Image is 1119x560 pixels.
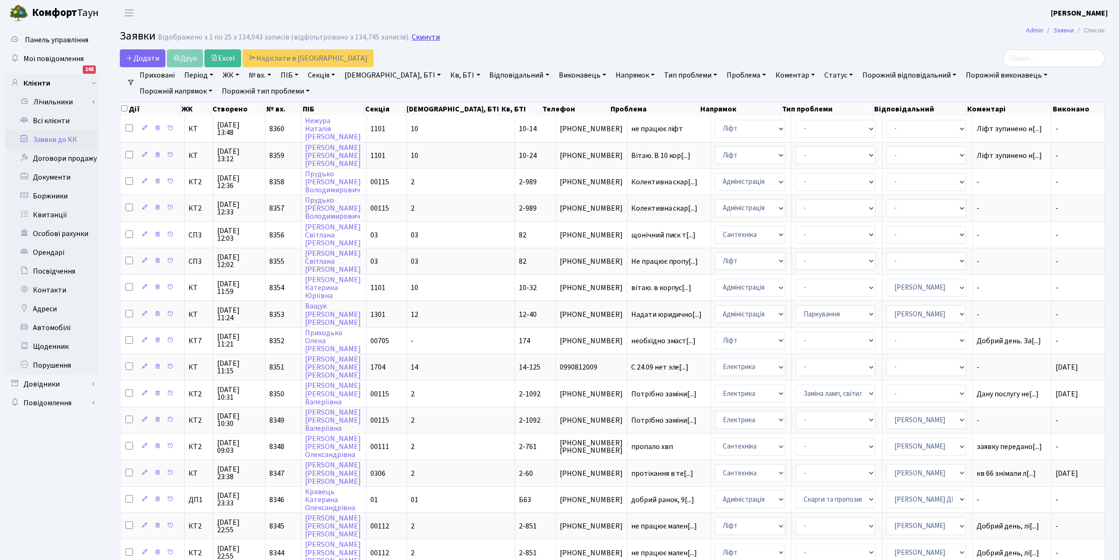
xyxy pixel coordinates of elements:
[136,83,216,99] a: Порожній напрямок
[370,124,385,134] span: 1101
[631,521,697,531] span: не працює мален[...]
[977,178,1048,186] span: -
[1056,177,1058,187] span: -
[217,412,261,427] span: [DATE] 10:30
[977,389,1039,399] span: Дану послугу не[...]
[117,5,141,21] button: Переключити навігацію
[305,116,361,142] a: НежураНаталія[PERSON_NAME]
[519,389,540,399] span: 2-1092
[519,256,526,267] span: 82
[660,67,721,83] a: Тип проблеми
[266,103,302,116] th: № вх.
[519,203,537,213] span: 2-989
[5,356,99,375] a: Порушення
[519,468,533,479] span: 2-60
[269,495,284,505] span: 8346
[269,124,284,134] span: 8360
[120,49,165,67] a: Додати
[560,178,623,186] span: [PHONE_NUMBER]
[180,103,211,116] th: ЖК
[219,67,243,83] a: ЖК
[519,150,537,161] span: 10-24
[560,152,623,159] span: [PHONE_NUMBER]
[977,442,1042,452] span: заявку передано[...]
[11,93,99,111] a: Лічильники
[560,470,623,477] span: [PHONE_NUMBER]
[411,150,418,161] span: 10
[1056,495,1058,505] span: -
[560,417,623,424] span: [PHONE_NUMBER]
[370,336,389,346] span: 00705
[217,439,261,454] span: [DATE] 09:03
[5,49,99,68] a: Мої повідомлення148
[5,168,99,187] a: Документи
[560,284,623,292] span: [PHONE_NUMBER]
[269,521,284,531] span: 8345
[217,519,261,534] span: [DATE] 22:55
[519,548,537,558] span: 2-851
[962,67,1051,83] a: Порожній виконавець
[364,103,405,116] th: Секція
[5,31,99,49] a: Панель управління
[370,442,389,452] span: 00111
[977,124,1042,134] span: Ліфт зупинено н[...]
[411,521,415,531] span: 2
[1056,203,1058,213] span: -
[245,67,275,83] a: № вх.
[560,125,623,133] span: [PHONE_NUMBER]
[305,222,361,248] a: [PERSON_NAME]Світлана[PERSON_NAME]
[1056,124,1058,134] span: -
[305,407,361,434] a: [PERSON_NAME][PERSON_NAME]Валеріївна
[560,363,623,371] span: 0990812009
[188,258,209,265] span: СП3
[370,309,385,320] span: 1301
[370,495,378,505] span: 01
[977,468,1036,479] span: кв 66 знімали л[...]
[446,67,484,83] a: Кв, БТІ
[1053,25,1074,35] a: Заявки
[211,103,265,116] th: Створено
[305,195,361,221] a: Прудько[PERSON_NAME]Володимирович
[1051,8,1108,19] a: [PERSON_NAME]
[305,248,361,275] a: [PERSON_NAME]Світлана[PERSON_NAME]
[411,442,415,452] span: 2
[188,178,209,186] span: КТ2
[977,150,1042,161] span: Ліфт зупинено н[...]
[610,103,699,116] th: Проблема
[188,522,209,530] span: КТ2
[411,177,415,187] span: 2
[188,152,209,159] span: КТ
[188,311,209,318] span: КТ
[136,67,179,83] a: Приховані
[5,375,99,394] a: Довідники
[32,5,99,21] span: Таун
[519,283,537,293] span: 10-32
[1074,25,1105,36] li: Список
[631,415,697,426] span: Потрібно заміни[...]
[631,443,707,450] span: пропало хвп
[188,496,209,504] span: ДП1
[269,415,284,426] span: 8349
[560,390,623,398] span: [PHONE_NUMBER]
[370,389,389,399] span: 00115
[977,521,1039,531] span: Добрий день, лі[...]
[612,67,658,83] a: Напрямок
[631,468,694,479] span: протікання в те[...]
[1056,389,1078,399] span: [DATE]
[269,256,284,267] span: 8355
[631,548,697,558] span: не працює мален[...]
[631,150,691,161] span: Вітаю. В 10 кор[...]
[370,150,385,161] span: 1101
[859,67,960,83] a: Порожній відповідальний
[305,275,361,301] a: [PERSON_NAME]КатеринаЮріївна
[188,205,209,212] span: КТ2
[1056,283,1058,293] span: -
[217,253,261,268] span: [DATE] 12:02
[188,549,209,557] span: КТ2
[180,67,217,83] a: Період
[631,336,696,346] span: необхідно змаст[...]
[772,67,819,83] a: Коментар
[370,177,389,187] span: 00115
[723,67,770,83] a: Проблема
[370,415,389,426] span: 00115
